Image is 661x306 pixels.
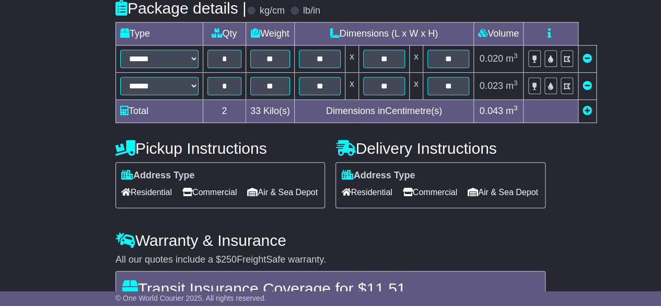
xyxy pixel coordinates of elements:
[250,106,261,116] span: 33
[294,22,473,46] td: Dimensions (L x W x H)
[115,100,203,123] td: Total
[115,140,326,157] h4: Pickup Instructions
[583,81,592,91] a: Remove this item
[115,294,266,302] span: © One World Courier 2025. All rights reserved.
[409,46,423,73] td: x
[121,170,195,182] label: Address Type
[335,140,546,157] h4: Delivery Instructions
[115,22,203,46] td: Type
[294,100,473,123] td: Dimensions in Centimetre(s)
[514,104,518,112] sup: 3
[115,232,546,249] h4: Warranty & Insurance
[122,280,539,297] h4: Transit Insurance Coverage for $
[506,53,518,64] span: m
[203,22,246,46] td: Qty
[468,184,538,200] span: Air & Sea Depot
[473,22,523,46] td: Volume
[480,106,503,116] span: 0.043
[182,184,237,200] span: Commercial
[246,100,294,123] td: Kilo(s)
[115,254,546,266] div: All our quotes include a $ FreightSafe warranty.
[514,79,518,87] sup: 3
[341,184,392,200] span: Residential
[260,5,285,17] label: kg/cm
[247,184,318,200] span: Air & Sea Depot
[583,53,592,64] a: Remove this item
[221,254,237,265] span: 250
[345,73,358,100] td: x
[506,81,518,91] span: m
[403,184,457,200] span: Commercial
[341,170,415,182] label: Address Type
[506,106,518,116] span: m
[366,280,405,297] span: 11.51
[480,53,503,64] span: 0.020
[246,22,294,46] td: Weight
[345,46,358,73] td: x
[203,100,246,123] td: 2
[409,73,423,100] td: x
[514,52,518,60] sup: 3
[480,81,503,91] span: 0.023
[121,184,172,200] span: Residential
[583,106,592,116] a: Add new item
[303,5,320,17] label: lb/in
